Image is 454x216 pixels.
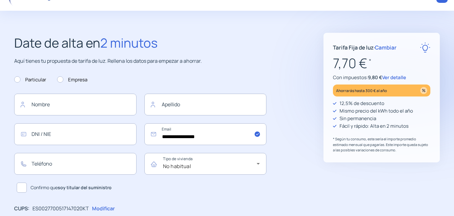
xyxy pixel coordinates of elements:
img: percentage_icon.svg [420,87,427,94]
p: Fácil y rápido: Alta en 2 minutos [340,122,409,130]
p: Ahorrarás hasta 300 € al año [336,87,387,94]
p: * Según tu consumo, este sería el importe promedio estimado mensual que pagarías. Este importe qu... [333,136,430,153]
p: 12,5% de descuento [340,100,384,107]
span: 2 minutos [100,34,158,51]
mat-label: Tipo de vivienda [163,156,193,162]
label: Empresa [57,76,87,84]
span: Confirmo que [31,184,112,191]
p: 7,70 € [333,53,430,74]
p: Sin permanencia [340,115,376,122]
p: ES0027700517147020KT [32,205,89,213]
p: Aquí tienes tu propuesta de tarifa de luz. Rellena los datos para empezar a ahorrar. [14,57,266,65]
img: rate-E.svg [420,42,430,53]
p: Con impuestos: [333,74,430,81]
span: No habitual [163,163,191,170]
b: soy titular del suministro [58,184,112,190]
span: 9,80 € [368,74,382,81]
span: Ver detalle [382,74,406,81]
span: Cambiar [375,44,397,51]
p: CUPS: [14,205,29,213]
label: Particular [14,76,46,84]
p: Modificar [92,205,115,213]
p: Tarifa Fija de luz · [333,43,397,52]
p: Mismo precio del kWh todo el año [340,107,413,115]
h2: Date de alta en [14,33,266,53]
